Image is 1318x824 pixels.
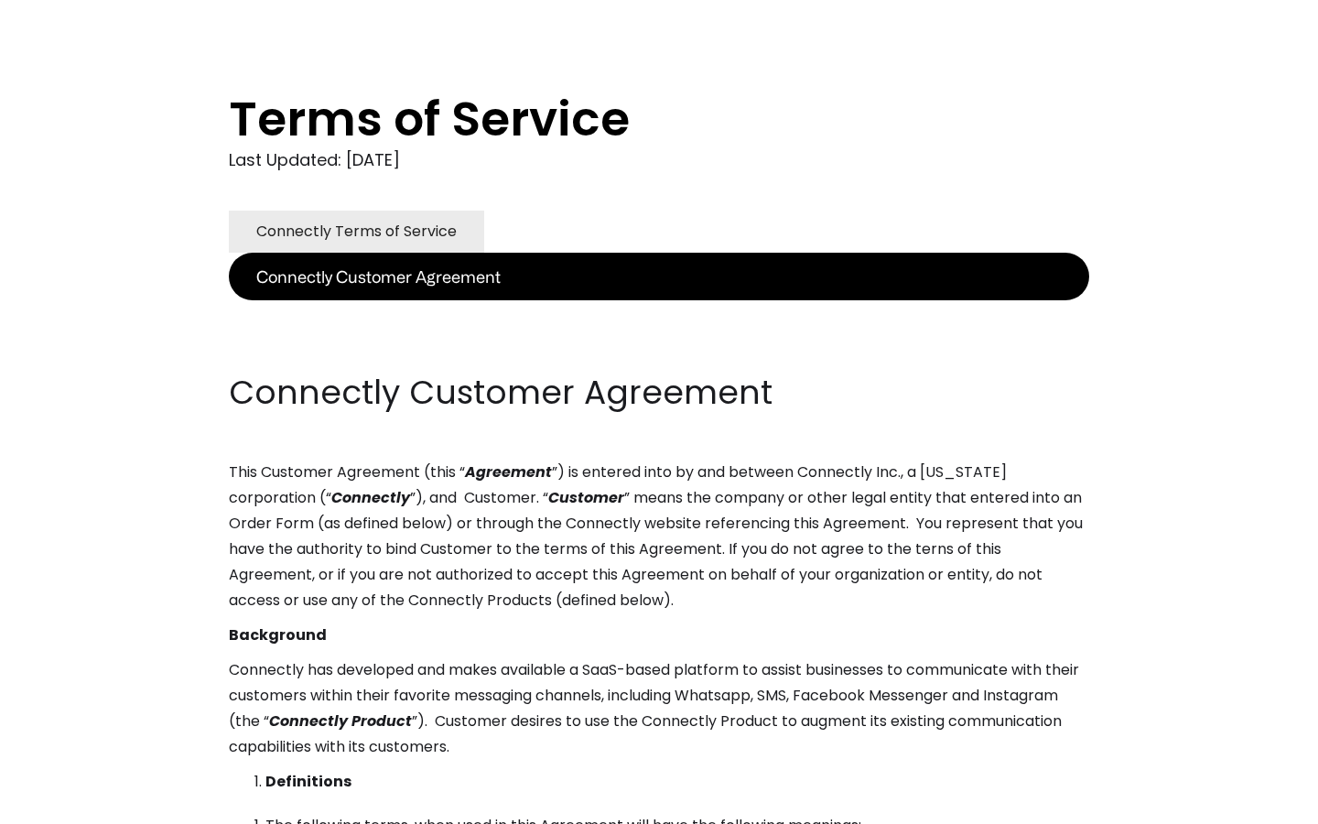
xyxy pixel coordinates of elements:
[229,460,1089,613] p: This Customer Agreement (this “ ”) is entered into by and between Connectly Inc., a [US_STATE] co...
[229,300,1089,326] p: ‍
[229,370,1089,416] h2: Connectly Customer Agreement
[265,771,351,792] strong: Definitions
[229,146,1089,174] div: Last Updated: [DATE]
[229,335,1089,361] p: ‍
[229,657,1089,760] p: Connectly has developed and makes available a SaaS-based platform to assist businesses to communi...
[256,264,501,289] div: Connectly Customer Agreement
[18,790,110,818] aside: Language selected: English
[269,710,412,732] em: Connectly Product
[465,461,552,482] em: Agreement
[229,624,327,645] strong: Background
[37,792,110,818] ul: Language list
[548,487,624,508] em: Customer
[331,487,410,508] em: Connectly
[229,92,1016,146] h1: Terms of Service
[256,219,457,244] div: Connectly Terms of Service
